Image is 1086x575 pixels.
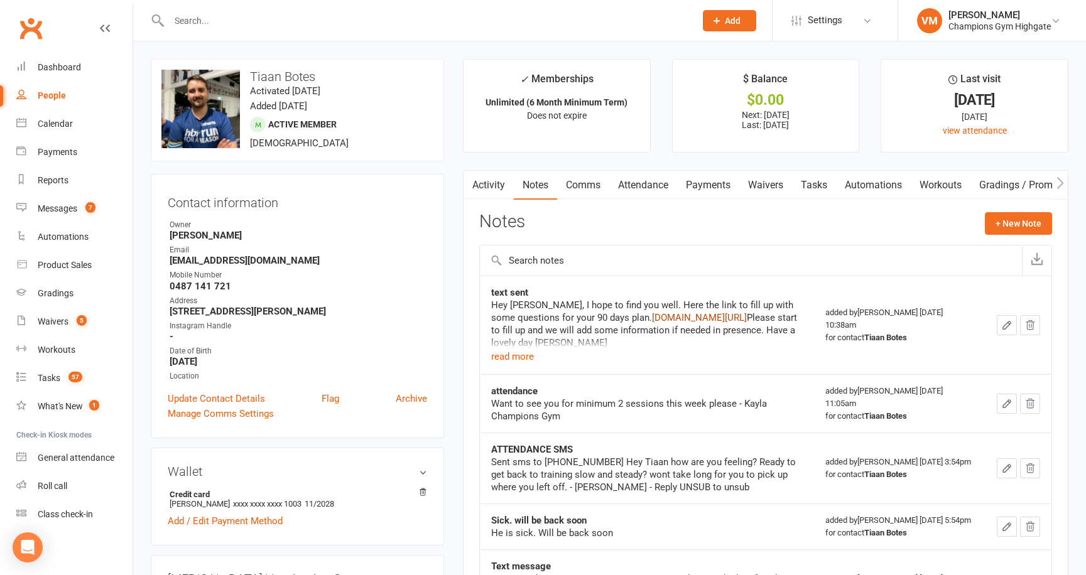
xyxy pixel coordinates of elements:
[16,110,133,138] a: Calendar
[16,138,133,166] a: Payments
[89,400,99,411] span: 1
[948,71,1001,94] div: Last visit
[491,299,803,349] div: Hey [PERSON_NAME], I hope to find you well. Here the link to fill up with some questions for your...
[15,13,46,44] a: Clubworx
[38,345,75,355] div: Workouts
[16,500,133,529] a: Class kiosk mode
[808,6,842,35] span: Settings
[16,472,133,500] a: Roll call
[38,147,77,157] div: Payments
[170,306,427,317] strong: [STREET_ADDRESS][PERSON_NAME]
[161,70,240,148] img: image1741643972.png
[825,331,974,344] div: for contact
[520,71,594,94] div: Memberships
[38,316,68,326] div: Waivers
[16,166,133,195] a: Reports
[250,137,349,149] span: [DEMOGRAPHIC_DATA]
[38,509,93,519] div: Class check-in
[792,171,836,200] a: Tasks
[168,513,283,529] a: Add / Edit Payment Method
[825,527,974,539] div: for contact
[479,212,525,235] h3: Notes
[170,269,427,281] div: Mobile Number
[464,171,514,200] a: Activity
[491,287,528,298] strong: text sent
[491,515,587,526] strong: Sick. will be back soon
[864,470,907,479] strong: Tiaan Botes
[725,16,741,26] span: Add
[825,385,974,422] div: added by [PERSON_NAME] [DATE] 11:05am
[948,21,1051,32] div: Champions Gym Highgate
[16,364,133,392] a: Tasks 57
[38,260,92,270] div: Product Sales
[38,481,67,491] div: Roll call
[917,8,942,33] div: VM
[743,71,788,94] div: $ Balance
[170,320,427,332] div: Instagram Handle
[77,315,87,326] span: 5
[38,453,114,463] div: General attendance
[170,230,427,241] strong: [PERSON_NAME]
[893,110,1056,124] div: [DATE]
[16,336,133,364] a: Workouts
[609,171,677,200] a: Attendance
[305,499,334,508] span: 11/2028
[170,345,427,357] div: Date of Birth
[161,70,433,83] h3: Tiaan Botes
[38,203,77,213] div: Messages
[170,331,427,342] strong: -
[16,308,133,336] a: Waivers 5
[38,62,81,72] div: Dashboard
[38,90,66,100] div: People
[491,444,573,455] strong: ATTENDANCE SMS
[38,401,83,411] div: What's New
[165,12,687,30] input: Search...
[322,391,339,406] a: Flag
[677,171,739,200] a: Payments
[491,397,803,422] div: Want to see you for minimum 2 sessions this week please - Kayla Champions Gym
[16,195,133,223] a: Messages 7
[250,100,307,112] time: Added [DATE]
[491,456,803,493] div: Sent sms to [PHONE_NUMBER] Hey Tiaan how are you feeling? Ready to get back to training slow and ...
[16,392,133,421] a: What's New1
[396,391,427,406] a: Archive
[170,370,427,382] div: Location
[985,212,1052,235] button: + New Note
[825,410,974,422] div: for contact
[16,82,133,110] a: People
[527,110,587,121] span: Does not expire
[864,333,907,342] strong: Tiaan Botes
[911,171,970,200] a: Workouts
[168,488,427,510] li: [PERSON_NAME]
[514,171,557,200] a: Notes
[836,171,911,200] a: Automations
[168,406,274,421] a: Manage Comms Settings
[168,191,427,210] h3: Contact information
[250,85,320,97] time: Activated [DATE]
[16,53,133,82] a: Dashboard
[948,9,1051,21] div: [PERSON_NAME]
[170,281,427,292] strong: 0487 141 721
[170,255,427,266] strong: [EMAIL_ADDRESS][DOMAIN_NAME]
[491,385,538,397] strong: attendance
[893,94,1056,107] div: [DATE]
[480,245,1022,276] input: Search notes
[943,126,1007,136] a: view attendance
[557,171,609,200] a: Comms
[825,468,974,481] div: for contact
[16,251,133,279] a: Product Sales
[13,532,43,562] div: Open Intercom Messenger
[864,411,907,421] strong: Tiaan Botes
[268,119,337,129] span: Active member
[491,527,803,539] div: He is sick. Will be back soon
[486,97,627,107] strong: Unlimited (6 Month Minimum Term)
[825,456,974,481] div: added by [PERSON_NAME] [DATE] 3:54pm
[68,372,82,382] span: 57
[170,356,427,367] strong: [DATE]
[703,10,756,31] button: Add
[491,561,551,572] strong: Text message
[170,295,427,307] div: Address
[38,232,89,242] div: Automations
[38,175,68,185] div: Reports
[170,244,427,256] div: Email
